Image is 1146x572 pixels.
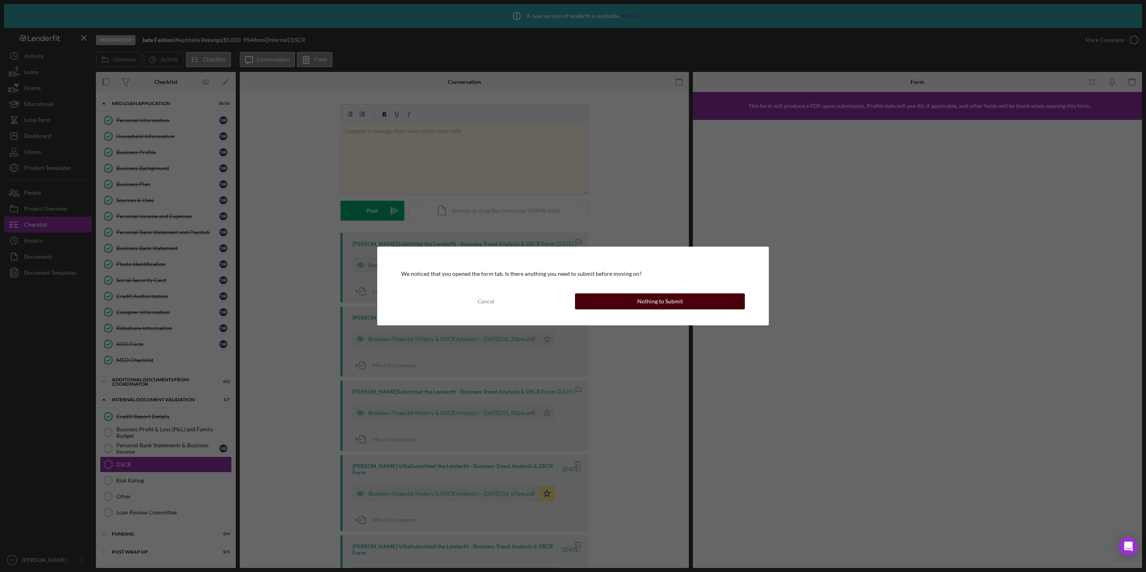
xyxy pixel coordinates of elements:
[401,271,745,277] div: We noticed that you opened the form tab. Is there anything you need to submit before moving on?
[401,293,571,309] button: Cancel
[477,293,494,309] div: Cancel
[1119,537,1138,556] div: Open Intercom Messenger
[637,293,683,309] div: Nothing to Submit
[575,293,745,309] button: Nothing to Submit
